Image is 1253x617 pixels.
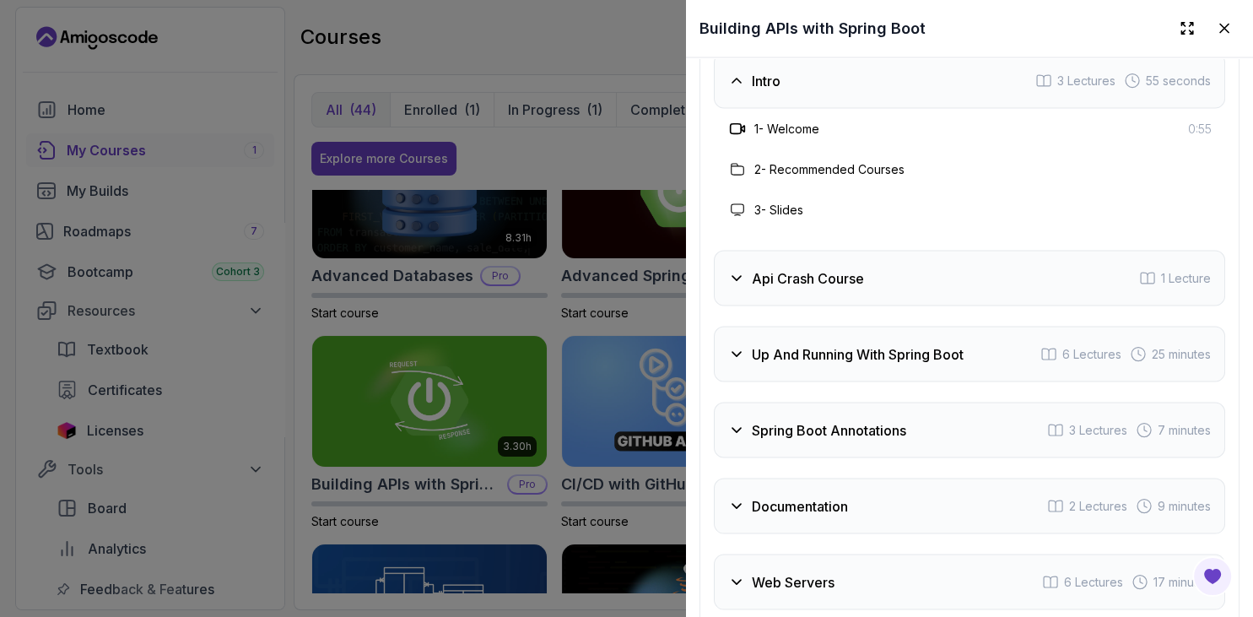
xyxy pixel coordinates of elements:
span: 9 minutes [1158,498,1211,515]
button: Api Crash Course1 Lecture [714,251,1225,306]
span: 6 Lectures [1062,346,1121,363]
span: 3 Lectures [1069,422,1127,439]
button: Up And Running With Spring Boot6 Lectures 25 minutes [714,327,1225,382]
span: 17 minutes [1153,574,1211,591]
span: 1 Lecture [1161,270,1211,287]
h3: Spring Boot Annotations [752,420,906,441]
span: 0:55 [1188,121,1212,138]
button: Web Servers6 Lectures 17 minutes [714,555,1225,610]
span: 2 Lectures [1069,498,1127,515]
button: Intro3 Lectures 55 seconds [714,53,1225,109]
h3: Up And Running With Spring Boot [752,344,964,365]
button: Expand drawer [1172,14,1202,44]
span: 7 minutes [1158,422,1211,439]
h3: Intro [752,71,780,91]
h3: Api Crash Course [752,268,864,289]
button: Spring Boot Annotations3 Lectures 7 minutes [714,403,1225,458]
span: 55 seconds [1146,73,1211,89]
h3: 1 - Welcome [754,121,819,138]
h2: Building APIs with Spring Boot [699,17,926,41]
span: 25 minutes [1152,346,1211,363]
h3: 2 - Recommended Courses [754,161,905,178]
h3: Web Servers [752,572,834,593]
span: 3 Lectures [1057,73,1115,89]
span: 6 Lectures [1064,574,1123,591]
button: Open Feedback Button [1192,556,1233,597]
button: Documentation2 Lectures 9 minutes [714,479,1225,534]
h3: Documentation [752,496,848,517]
h3: 3 - Slides [754,202,803,219]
